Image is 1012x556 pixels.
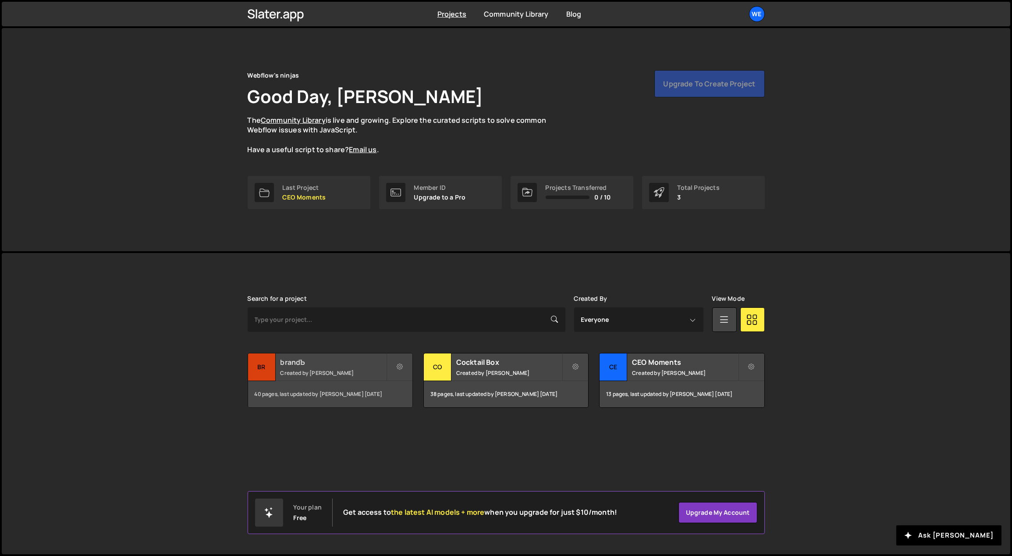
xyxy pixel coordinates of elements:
[248,307,565,332] input: Type your project...
[349,145,376,154] a: Email us
[546,184,611,191] div: Projects Transferred
[566,9,582,19] a: Blog
[248,295,307,302] label: Search for a project
[632,369,738,377] small: Created by [PERSON_NAME]
[712,295,745,302] label: View Mode
[294,504,322,511] div: Your plan
[678,194,720,201] p: 3
[437,9,466,19] a: Projects
[261,115,326,125] a: Community Library
[678,502,757,523] a: Upgrade my account
[343,508,617,517] h2: Get access to when you upgrade for just $10/month!
[456,357,562,367] h2: Cocktail Box
[600,381,764,407] div: 13 pages, last updated by [PERSON_NAME] [DATE]
[424,381,588,407] div: 38 pages, last updated by [PERSON_NAME] [DATE]
[632,357,738,367] h2: CEO Moments
[484,9,549,19] a: Community Library
[294,514,307,521] div: Free
[248,353,276,381] div: br
[248,70,299,81] div: Webflow's ninjas
[414,184,466,191] div: Member ID
[281,357,386,367] h2: brandЪ
[283,184,326,191] div: Last Project
[595,194,611,201] span: 0 / 10
[423,353,589,408] a: Co Cocktail Box Created by [PERSON_NAME] 38 pages, last updated by [PERSON_NAME] [DATE]
[574,295,607,302] label: Created By
[414,194,466,201] p: Upgrade to a Pro
[749,6,765,22] a: We
[283,194,326,201] p: CEO Moments
[600,353,627,381] div: CE
[678,184,720,191] div: Total Projects
[248,353,413,408] a: br brandЪ Created by [PERSON_NAME] 40 pages, last updated by [PERSON_NAME] [DATE]
[248,84,483,108] h1: Good Day, [PERSON_NAME]
[424,353,451,381] div: Co
[281,369,386,377] small: Created by [PERSON_NAME]
[391,507,484,517] span: the latest AI models + more
[248,176,370,209] a: Last Project CEO Moments
[456,369,562,377] small: Created by [PERSON_NAME]
[896,525,1001,545] button: Ask [PERSON_NAME]
[248,381,412,407] div: 40 pages, last updated by [PERSON_NAME] [DATE]
[248,115,563,155] p: The is live and growing. Explore the curated scripts to solve common Webflow issues with JavaScri...
[599,353,764,408] a: CE CEO Moments Created by [PERSON_NAME] 13 pages, last updated by [PERSON_NAME] [DATE]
